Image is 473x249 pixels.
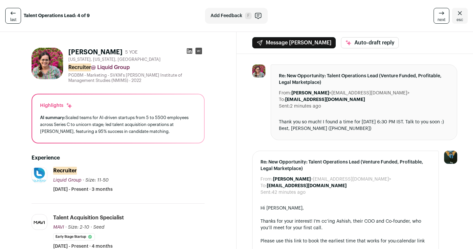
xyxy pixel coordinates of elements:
[5,8,21,24] a: last
[260,238,431,244] div: Please use this link to book the earliest time that works for you:
[434,8,449,24] a: next
[32,154,205,162] h2: Experience
[272,189,305,196] dd: 42 minutes ago
[245,12,252,19] span: F
[53,233,95,240] li: Early Stage Startup
[65,225,89,230] span: · Size: 2-10
[444,151,457,164] img: 12031951-medium_jpg
[205,8,268,24] button: Add Feedback F
[53,167,77,175] mark: Recruiter
[260,218,431,231] div: Thanks for your interest! I’m cc’ing Ashish, their COO and Co-founder, who you’ll meet for your f...
[68,57,161,62] span: [US_STATE], [US_STATE], [GEOGRAPHIC_DATA]
[260,176,273,183] dt: From:
[68,48,123,57] h1: [PERSON_NAME]
[68,73,205,83] div: PGDBM - Marketing - SVKM's [PERSON_NAME] Institute of Management Studies (NMIMS) - 2022
[32,48,63,79] img: 2a2dade56ae591f0301e4c66b60a659d2899e62f2d4e8c3e8ea3d9cbe7d86a7e.jpg
[279,119,449,132] div: Thank you so much! I found a time for [DATE] 6:30 PM IST. Talk to you soon :) Best, [PERSON_NAME]...
[279,90,291,96] dt: From:
[285,97,365,102] b: [EMAIL_ADDRESS][DOMAIN_NAME]
[397,239,425,243] a: calendar link
[260,183,267,189] dt: To:
[291,91,329,95] b: [PERSON_NAME]
[438,17,445,22] span: next
[452,8,468,24] a: Close
[252,64,265,78] img: 2a2dade56ae591f0301e4c66b60a659d2899e62f2d4e8c3e8ea3d9cbe7d86a7e.jpg
[279,73,449,86] span: Re: New Opportunity: Talent Operations Lead (Venture Funded, Profitable, Legal Marketplace)
[40,115,65,120] span: AI summary:
[32,168,47,183] img: b8d643f5f32fb395ffb9af3f6a53fb016f7ced618d87cffc7ea933f0f64a0f98.jpg
[457,17,463,22] span: esc
[40,114,196,135] div: Scaled teams for AI-driven startups from 5 to 5500 employees across Series C to unicorn stage; le...
[260,189,272,196] dt: Sent:
[93,225,104,230] span: Seed
[32,219,47,225] img: a4c656790ffa92438180f5f24a5ac1ed404ea5b7838e7c9548093814965ec37c.jpg
[290,103,321,110] dd: 2 minutes ago
[211,12,242,19] span: Add Feedback
[68,63,205,71] div: @ Liquid Group
[68,63,91,71] mark: Recruiter
[83,178,109,183] span: · Size: 11-50
[291,90,410,96] dd: <[EMAIL_ADDRESS][DOMAIN_NAME]>
[53,214,124,221] div: Talent Acquisition Specialist
[279,96,285,103] dt: To:
[53,186,113,193] span: [DATE] - Present · 3 months
[24,12,90,19] strong: Talent Operations Lead: 4 of 9
[273,176,391,183] dd: <[EMAIL_ADDRESS][DOMAIN_NAME]>
[10,17,16,22] span: last
[252,37,336,48] button: Message [PERSON_NAME]
[260,205,431,212] div: Hi [PERSON_NAME],
[40,102,73,109] div: Highlights
[53,225,64,230] span: MAVI
[91,224,92,231] span: ·
[341,37,399,48] button: Auto-draft reply
[273,177,311,182] b: [PERSON_NAME]
[260,159,431,172] span: Re: New Opportunity: Talent Operations Lead (Venture Funded, Profitable, Legal Marketplace)
[53,178,81,183] span: Liquid Group
[279,103,290,110] dt: Sent:
[125,49,138,56] div: 5 YOE
[267,184,347,188] b: [EMAIL_ADDRESS][DOMAIN_NAME]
